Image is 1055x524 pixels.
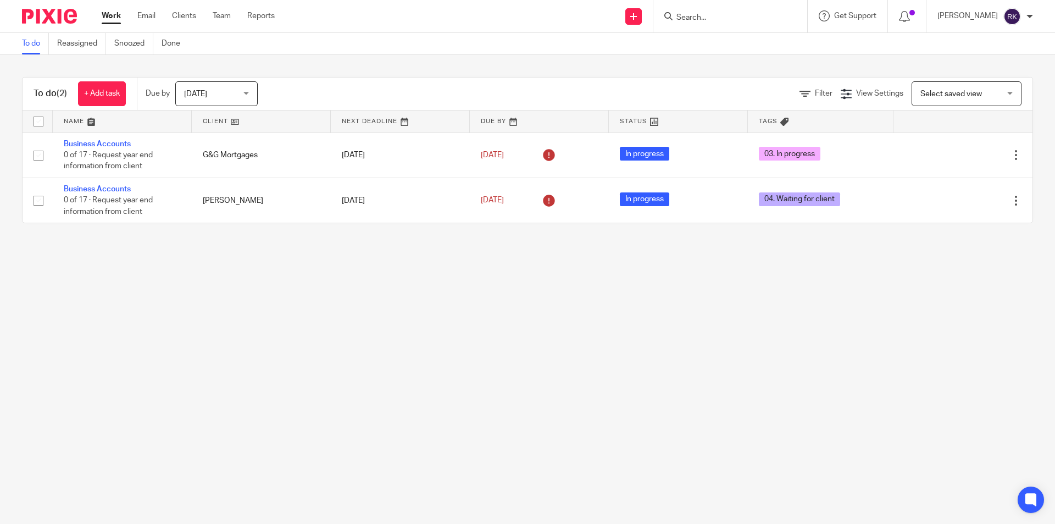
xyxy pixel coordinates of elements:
[137,10,156,21] a: Email
[213,10,231,21] a: Team
[114,33,153,54] a: Snoozed
[331,133,470,178] td: [DATE]
[856,90,903,97] span: View Settings
[192,133,331,178] td: G&G Mortgages
[102,10,121,21] a: Work
[192,178,331,223] td: [PERSON_NAME]
[759,147,820,161] span: 03. In progress
[1003,8,1021,25] img: svg%3E
[920,90,982,98] span: Select saved view
[57,33,106,54] a: Reassigned
[834,12,876,20] span: Get Support
[64,185,131,193] a: Business Accounts
[34,88,67,100] h1: To do
[146,88,170,99] p: Due by
[675,13,774,23] input: Search
[64,151,153,170] span: 0 of 17 · Request year end information from client
[64,140,131,148] a: Business Accounts
[815,90,832,97] span: Filter
[759,118,778,124] span: Tags
[759,192,840,206] span: 04. Waiting for client
[184,90,207,98] span: [DATE]
[22,33,49,54] a: To do
[78,81,126,106] a: + Add task
[57,89,67,98] span: (2)
[481,197,504,205] span: [DATE]
[331,178,470,223] td: [DATE]
[247,10,275,21] a: Reports
[172,10,196,21] a: Clients
[620,147,669,161] span: In progress
[162,33,188,54] a: Done
[620,192,669,206] span: In progress
[22,9,77,24] img: Pixie
[481,151,504,159] span: [DATE]
[937,10,998,21] p: [PERSON_NAME]
[64,197,153,216] span: 0 of 17 · Request year end information from client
